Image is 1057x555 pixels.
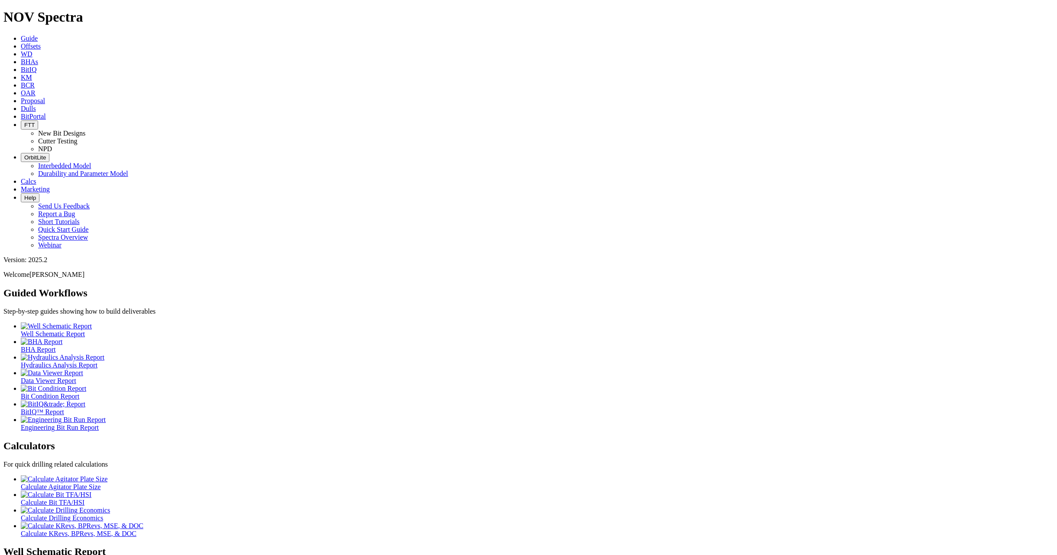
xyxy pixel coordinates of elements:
[21,178,36,185] a: Calcs
[24,122,35,128] span: FTT
[21,338,1054,353] a: BHA Report BHA Report
[21,330,85,338] span: Well Schematic Report
[21,81,35,89] a: BCR
[3,271,1054,279] p: Welcome
[38,226,88,233] a: Quick Start Guide
[21,491,1054,506] a: Calculate Bit TFA/HSI Calculate Bit TFA/HSI
[21,475,107,483] img: Calculate Agitator Plate Size
[21,105,36,112] a: Dulls
[21,97,45,104] a: Proposal
[21,354,1054,369] a: Hydraulics Analysis Report Hydraulics Analysis Report
[21,35,38,42] a: Guide
[38,218,80,225] a: Short Tutorials
[21,522,1054,537] a: Calculate KRevs, BPRevs, MSE, & DOC Calculate KRevs, BPRevs, MSE, & DOC
[29,271,85,278] span: [PERSON_NAME]
[21,42,41,50] a: Offsets
[38,234,88,241] a: Spectra Overview
[21,506,110,514] img: Calculate Drilling Economics
[21,185,50,193] a: Marketing
[3,287,1054,299] h2: Guided Workflows
[38,137,78,145] a: Cutter Testing
[21,354,104,361] img: Hydraulics Analysis Report
[21,193,39,202] button: Help
[3,9,1054,25] h1: NOV Spectra
[38,130,85,137] a: New Bit Designs
[21,424,99,431] span: Engineering Bit Run Report
[24,195,36,201] span: Help
[3,461,1054,468] p: For quick drilling related calculations
[3,256,1054,264] div: Version: 2025.2
[21,120,38,130] button: FTT
[38,145,52,153] a: NPD
[21,369,83,377] img: Data Viewer Report
[21,393,79,400] span: Bit Condition Report
[21,322,92,330] img: Well Schematic Report
[24,154,46,161] span: OrbitLite
[21,361,98,369] span: Hydraulics Analysis Report
[21,66,36,73] a: BitIQ
[21,322,1054,338] a: Well Schematic Report Well Schematic Report
[21,416,1054,431] a: Engineering Bit Run Report Engineering Bit Run Report
[21,385,86,393] img: Bit Condition Report
[21,385,1054,400] a: Bit Condition Report Bit Condition Report
[21,58,38,65] a: BHAs
[38,170,128,177] a: Durability and Parameter Model
[38,210,75,217] a: Report a Bug
[21,400,85,408] img: BitIQ&trade; Report
[38,162,91,169] a: Interbedded Model
[21,491,91,499] img: Calculate Bit TFA/HSI
[21,408,64,415] span: BitIQ™ Report
[21,338,62,346] img: BHA Report
[3,308,1054,315] p: Step-by-step guides showing how to build deliverables
[21,113,46,120] a: BitPortal
[21,416,106,424] img: Engineering Bit Run Report
[21,475,1054,490] a: Calculate Agitator Plate Size Calculate Agitator Plate Size
[21,377,76,384] span: Data Viewer Report
[21,50,33,58] a: WD
[21,400,1054,415] a: BitIQ&trade; Report BitIQ™ Report
[21,74,32,81] a: KM
[21,506,1054,522] a: Calculate Drilling Economics Calculate Drilling Economics
[38,241,62,249] a: Webinar
[21,522,143,530] img: Calculate KRevs, BPRevs, MSE, & DOC
[21,89,36,97] a: OAR
[3,440,1054,452] h2: Calculators
[38,202,90,210] a: Send Us Feedback
[21,153,49,162] button: OrbitLite
[21,346,55,353] span: BHA Report
[21,369,1054,384] a: Data Viewer Report Data Viewer Report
